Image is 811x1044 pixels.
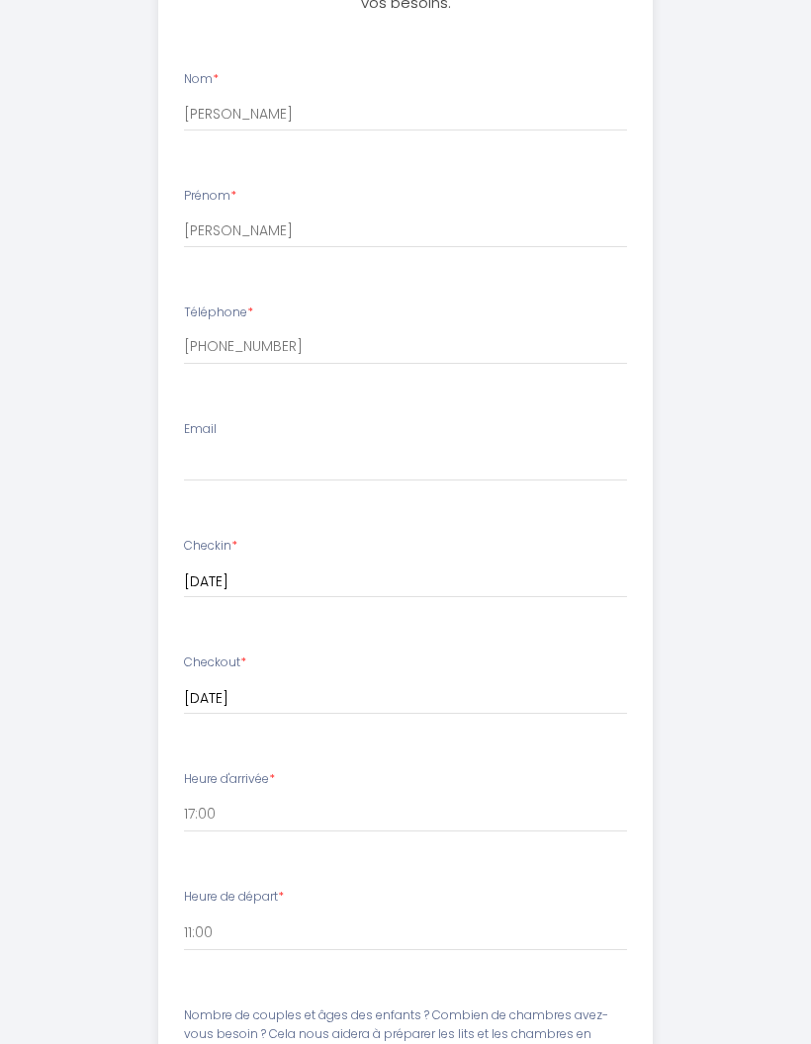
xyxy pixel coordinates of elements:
[184,537,237,556] label: Checkin
[184,770,275,789] label: Heure d'arrivée
[184,888,284,907] label: Heure de départ
[184,187,236,206] label: Prénom
[184,653,246,672] label: Checkout
[184,420,217,439] label: Email
[184,70,219,89] label: Nom
[184,304,253,322] label: Téléphone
